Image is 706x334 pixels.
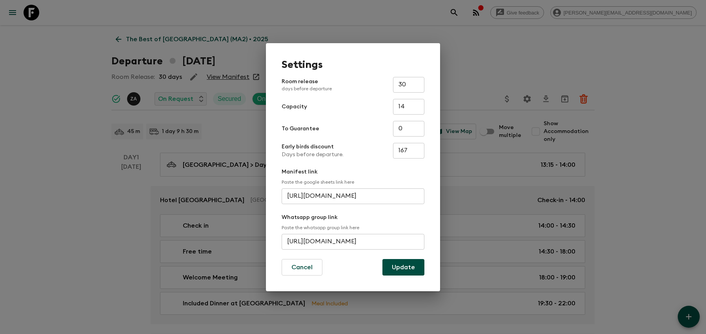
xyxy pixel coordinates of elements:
p: Early birds discount [282,143,344,151]
input: e.g. 30 [393,77,424,93]
p: Manifest link [282,168,424,176]
input: e.g. https://chat.whatsapp.com/... [282,234,424,250]
p: Capacity [282,103,307,111]
input: e.g. 4 [393,121,424,137]
h1: Settings [282,59,424,71]
input: e.g. 14 [393,99,424,115]
p: To Guarantee [282,125,319,133]
p: Paste the whatsapp group link here [282,224,424,231]
input: e.g. 180 [393,143,424,159]
p: Room release [282,78,332,92]
button: Cancel [282,259,322,276]
p: days before departure [282,86,332,92]
input: e.g. https://docs.google.com/spreadsheets/d/1P7Zz9v8J0vXy1Q/edit#gid=0 [282,188,424,204]
button: Update [382,259,424,276]
p: Paste the google sheets link here [282,179,424,185]
p: Days before departure. [282,151,344,159]
p: Whatsapp group link [282,214,424,221]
